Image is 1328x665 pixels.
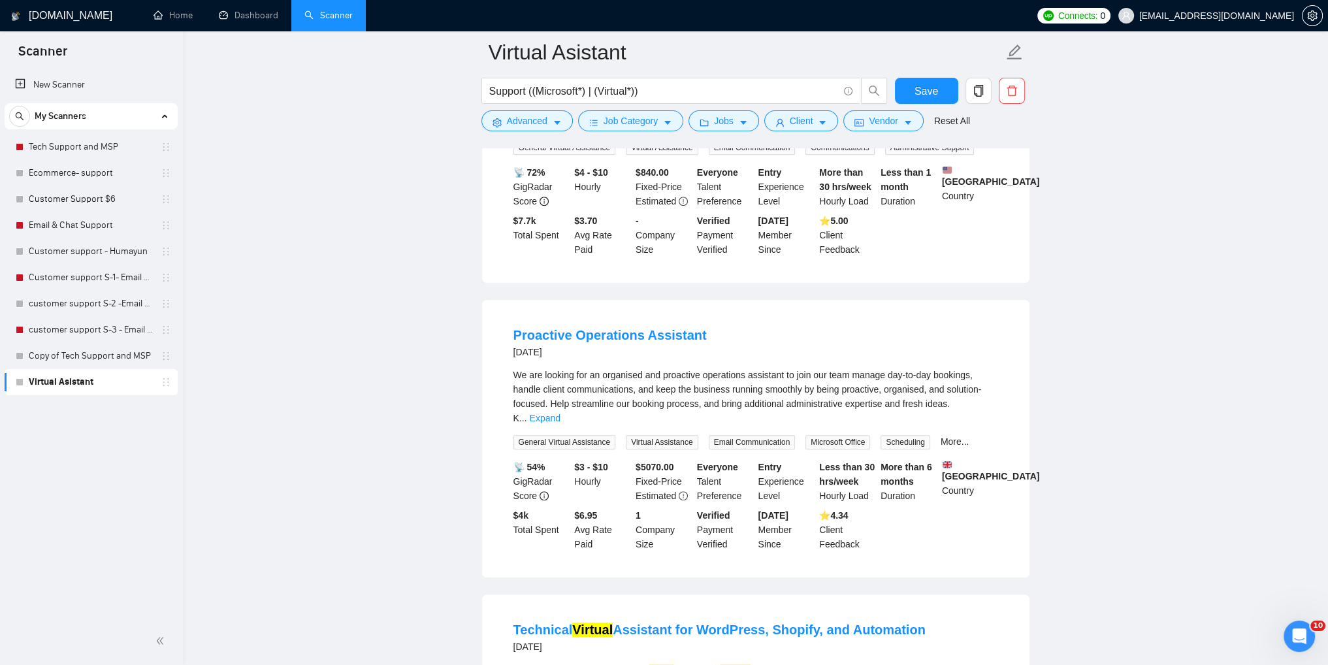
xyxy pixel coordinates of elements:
[540,197,549,206] span: info-circle
[589,118,598,127] span: bars
[1284,621,1315,652] iframe: Intercom live chat
[965,78,992,104] button: copy
[9,106,30,127] button: search
[999,78,1025,104] button: delete
[775,118,785,127] span: user
[29,186,153,212] a: Customer Support $6
[709,435,796,449] span: Email Communication
[633,508,694,551] div: Company Size
[572,214,633,257] div: Avg Rate Paid
[574,510,597,521] b: $6.95
[513,623,926,637] a: TechnicalVirtualAssistant for WordPress, Shopify, and Automation
[8,42,78,69] span: Scanner
[513,216,536,226] b: $ 7.7k
[29,212,153,238] a: Email & Chat Support
[934,114,970,128] a: Reset All
[903,118,913,127] span: caret-down
[511,165,572,208] div: GigRadar Score
[161,246,171,257] span: holder
[578,110,683,131] button: barsJob Categorycaret-down
[942,460,1040,481] b: [GEOGRAPHIC_DATA]
[999,85,1024,97] span: delete
[513,435,616,449] span: General Virtual Assistance
[764,110,839,131] button: userClientcaret-down
[29,317,153,343] a: customer support S-3 - Email & Chat Support(Umair)
[161,168,171,178] span: holder
[513,328,707,342] a: Proactive Operations Assistant
[697,462,738,472] b: Everyone
[714,114,734,128] span: Jobs
[943,460,952,469] img: 🇬🇧
[818,118,827,127] span: caret-down
[939,165,1001,208] div: Country
[513,462,545,472] b: 📡 54%
[854,118,864,127] span: idcard
[553,118,562,127] span: caret-down
[881,462,932,487] b: More than 6 months
[29,369,153,395] a: Virtual Asistant
[756,460,817,503] div: Experience Level
[688,110,759,131] button: folderJobscaret-down
[574,167,607,178] b: $4 - $10
[513,167,545,178] b: 📡 72%
[574,462,607,472] b: $3 - $10
[700,118,709,127] span: folder
[790,114,813,128] span: Client
[29,134,153,160] a: Tech Support and MSP
[572,460,633,503] div: Hourly
[572,623,613,637] mark: Virtual
[805,435,870,449] span: Microsoft Office
[758,167,782,178] b: Entry
[513,510,528,521] b: $ 4k
[758,462,782,472] b: Entry
[939,460,1001,503] div: Country
[756,165,817,208] div: Experience Level
[633,460,694,503] div: Fixed-Price
[881,167,931,192] b: Less than 1 month
[15,72,167,98] a: New Scanner
[604,114,658,128] span: Job Category
[35,103,86,129] span: My Scanners
[10,112,29,121] span: search
[154,10,193,21] a: homeHome
[511,508,572,551] div: Total Spent
[878,460,939,503] div: Duration
[626,435,698,449] span: Virtual Assistance
[572,165,633,208] div: Hourly
[161,325,171,335] span: holder
[636,196,676,206] span: Estimated
[29,238,153,265] a: Customer support - Humayun
[756,508,817,551] div: Member Since
[1302,5,1323,26] button: setting
[636,510,641,521] b: 1
[679,491,688,500] span: exclamation-circle
[966,85,991,97] span: copy
[862,85,886,97] span: search
[155,634,169,647] span: double-left
[817,460,878,503] div: Hourly Load
[694,214,756,257] div: Payment Verified
[843,110,923,131] button: idcardVendorcaret-down
[513,639,926,655] div: [DATE]
[1303,10,1322,21] span: setting
[739,118,748,127] span: caret-down
[679,197,688,206] span: exclamation-circle
[819,462,875,487] b: Less than 30 hrs/week
[817,165,878,208] div: Hourly Load
[1043,10,1054,21] img: upwork-logo.png
[694,508,756,551] div: Payment Verified
[819,216,848,226] b: ⭐️ 5.00
[29,265,153,291] a: Customer support S-1- Email & Chat Support
[942,165,1040,187] b: [GEOGRAPHIC_DATA]
[481,110,573,131] button: settingAdvancedcaret-down
[895,78,958,104] button: Save
[633,214,694,257] div: Company Size
[519,413,527,423] span: ...
[817,214,878,257] div: Client Feedback
[161,142,171,152] span: holder
[861,78,887,104] button: search
[304,10,353,21] a: searchScanner
[881,435,930,449] span: Scheduling
[844,87,852,95] span: info-circle
[574,216,597,226] b: $3.70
